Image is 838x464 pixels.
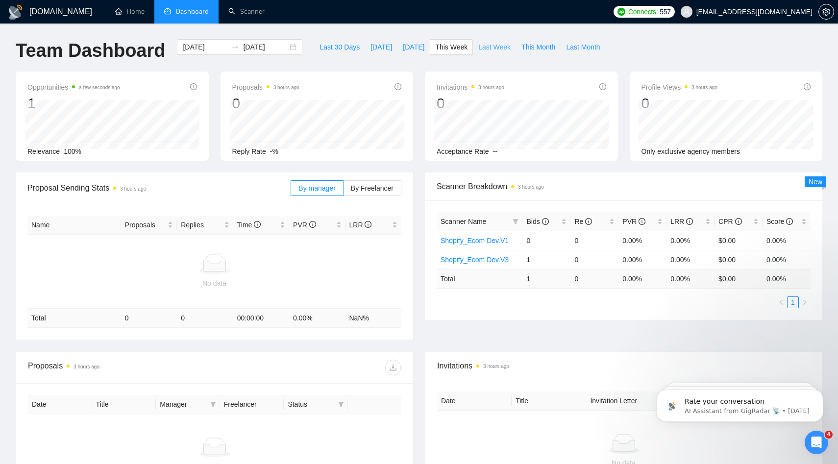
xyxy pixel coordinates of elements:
th: Invitation Letter [586,391,661,411]
span: Reply Rate [232,147,266,155]
span: filter [511,214,520,229]
td: 1 [522,250,570,269]
td: 0.00% [618,250,666,269]
a: Shopify_Ecom Dev.V1 [441,237,509,244]
button: This Month [516,39,561,55]
td: 0.00 % [618,269,666,288]
td: 00:00:00 [233,309,289,328]
th: Date [437,391,512,411]
button: right [799,296,811,308]
span: Profile Views [641,81,718,93]
li: Next Page [799,296,811,308]
span: info-circle [309,221,316,228]
span: info-circle [599,83,606,90]
span: PVR [293,221,316,229]
th: Freelancer [220,395,284,414]
time: 3 hours ago [478,85,504,90]
td: 0 [570,250,618,269]
span: Last Week [478,42,511,52]
span: filter [336,397,346,412]
td: Total [437,269,522,288]
td: 0.00% [763,250,811,269]
span: This Week [435,42,468,52]
span: CPR [718,218,741,225]
span: Opportunities [27,81,120,93]
button: Last 30 Days [314,39,365,55]
td: 0.00 % [289,309,345,328]
span: info-circle [365,221,371,228]
span: [DATE] [370,42,392,52]
td: 0.00% [666,231,715,250]
span: filter [208,397,218,412]
span: 100% [64,147,81,155]
img: logo [8,4,24,20]
th: Date [28,395,92,414]
td: 1 [522,269,570,288]
span: info-circle [786,218,793,225]
span: filter [513,219,518,224]
th: Title [512,391,586,411]
li: 1 [787,296,799,308]
span: Proposal Sending Stats [27,182,291,194]
span: info-circle [639,218,645,225]
span: -- [493,147,497,155]
div: Proposals [28,360,215,375]
span: Dashboard [176,7,209,16]
span: filter [338,401,344,407]
th: Manager [156,395,220,414]
span: Acceptance Rate [437,147,489,155]
td: 0 [570,231,618,250]
span: dashboard [164,8,171,15]
span: info-circle [585,218,592,225]
span: Last 30 Days [320,42,360,52]
span: 4 [825,431,833,439]
span: swap-right [231,43,239,51]
iframe: Intercom notifications message [642,369,838,438]
td: NaN % [345,309,402,328]
span: download [386,364,400,371]
time: 3 hours ago [518,184,544,190]
button: [DATE] [365,39,397,55]
span: info-circle [542,218,549,225]
time: 3 hours ago [691,85,717,90]
td: 0 [121,309,177,328]
td: 0 [522,231,570,250]
td: 0.00% [666,250,715,269]
td: $ 0.00 [715,269,763,288]
th: Replies [177,216,233,235]
span: filter [210,401,216,407]
time: 3 hours ago [483,364,509,369]
a: Shopify_Ecom Dev.V3 [441,256,509,264]
span: Time [237,221,261,229]
span: info-circle [804,83,811,90]
span: info-circle [394,83,401,90]
button: download [385,360,401,375]
span: Bids [526,218,548,225]
time: 3 hours ago [74,364,99,369]
time: a few seconds ago [79,85,120,90]
span: info-circle [735,218,742,225]
span: By manager [298,184,335,192]
span: Score [766,218,793,225]
span: setting [819,8,834,16]
button: Last Month [561,39,605,55]
span: By Freelancer [351,184,394,192]
a: 1 [788,297,798,308]
h1: Team Dashboard [16,39,165,62]
span: Scanner Breakdown [437,180,811,193]
button: [DATE] [397,39,430,55]
img: upwork-logo.png [617,8,625,16]
div: 0 [641,94,718,113]
span: Proposals [125,220,166,230]
time: 3 hours ago [120,186,146,192]
span: Status [288,399,334,410]
a: homeHome [115,7,145,16]
th: Proposals [121,216,177,235]
span: -% [270,147,278,155]
a: setting [818,8,834,16]
div: No data [31,278,397,289]
div: 0 [437,94,504,113]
